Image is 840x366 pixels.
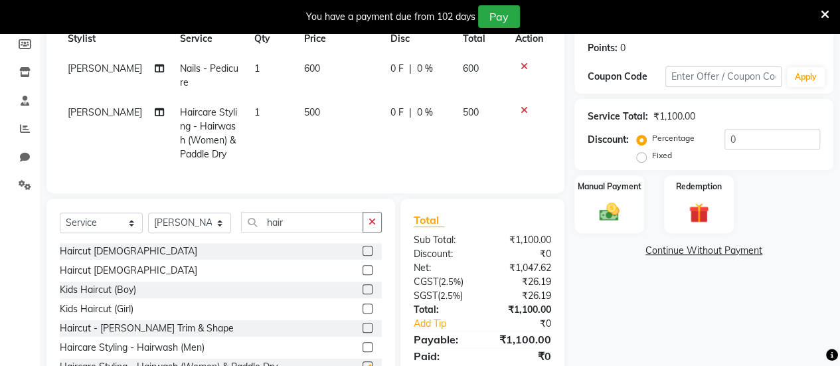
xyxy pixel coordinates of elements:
[588,41,618,55] div: Points:
[482,303,561,317] div: ₹1,100.00
[390,62,404,76] span: 0 F
[495,317,561,331] div: ₹0
[404,331,483,347] div: Payable:
[306,10,475,24] div: You have a payment due from 102 days
[180,62,238,88] span: Nails - Pedicure
[304,62,320,74] span: 600
[653,110,695,124] div: ₹1,100.00
[417,62,433,76] span: 0 %
[482,275,561,289] div: ₹26.19
[404,233,483,247] div: Sub Total:
[404,289,483,303] div: ( )
[404,303,483,317] div: Total:
[441,276,461,287] span: 2.5%
[417,106,433,120] span: 0 %
[652,132,695,144] label: Percentage
[404,247,483,261] div: Discount:
[180,106,237,160] span: Haircare Styling - Hairwash (Women) & Paddle Dry
[462,62,478,74] span: 600
[60,24,172,54] th: Stylist
[404,275,483,289] div: ( )
[578,181,641,193] label: Manual Payment
[409,62,412,76] span: |
[246,24,296,54] th: Qty
[478,5,520,28] button: Pay
[482,348,561,364] div: ₹0
[304,106,320,118] span: 500
[482,233,561,247] div: ₹1,100.00
[414,213,444,227] span: Total
[404,261,483,275] div: Net:
[60,341,205,355] div: Haircare Styling - Hairwash (Men)
[404,317,495,331] a: Add Tip
[241,212,363,232] input: Search or Scan
[60,283,136,297] div: Kids Haircut (Boy)
[409,106,412,120] span: |
[787,67,825,87] button: Apply
[414,276,438,288] span: CGST
[588,133,629,147] div: Discount:
[482,247,561,261] div: ₹0
[665,66,782,87] input: Enter Offer / Coupon Code
[60,302,133,316] div: Kids Haircut (Girl)
[68,106,142,118] span: [PERSON_NAME]
[588,110,648,124] div: Service Total:
[577,244,831,258] a: Continue Without Payment
[440,290,460,301] span: 2.5%
[676,181,722,193] label: Redemption
[382,24,454,54] th: Disc
[60,264,197,278] div: Haircut [DEMOGRAPHIC_DATA]
[60,321,234,335] div: Haircut - [PERSON_NAME] Trim & Shape
[296,24,382,54] th: Price
[482,289,561,303] div: ₹26.19
[414,290,438,302] span: SGST
[482,331,561,347] div: ₹1,100.00
[254,106,260,118] span: 1
[60,244,197,258] div: Haircut [DEMOGRAPHIC_DATA]
[507,24,551,54] th: Action
[404,348,483,364] div: Paid:
[68,62,142,74] span: [PERSON_NAME]
[390,106,404,120] span: 0 F
[652,149,672,161] label: Fixed
[588,70,665,84] div: Coupon Code
[620,41,626,55] div: 0
[683,201,715,225] img: _gift.svg
[254,62,260,74] span: 1
[462,106,478,118] span: 500
[482,261,561,275] div: ₹1,047.62
[454,24,507,54] th: Total
[593,201,626,224] img: _cash.svg
[172,24,246,54] th: Service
